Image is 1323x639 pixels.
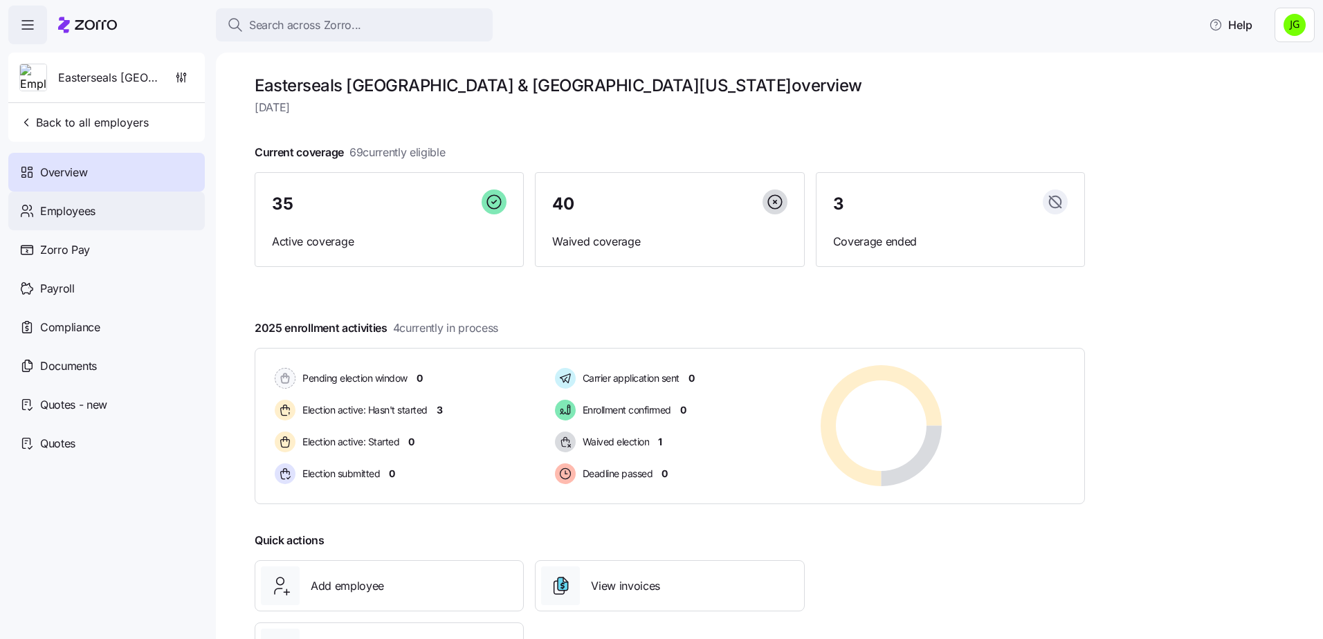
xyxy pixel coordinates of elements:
[20,64,46,92] img: Employer logo
[552,233,787,250] span: Waived coverage
[272,196,293,212] span: 35
[8,192,205,230] a: Employees
[8,269,205,308] a: Payroll
[8,153,205,192] a: Overview
[1198,11,1263,39] button: Help
[688,371,695,385] span: 0
[552,196,574,212] span: 40
[680,403,686,417] span: 0
[349,144,446,161] span: 69 currently eligible
[272,233,507,250] span: Active coverage
[833,233,1068,250] span: Coverage ended
[40,358,97,375] span: Documents
[298,403,428,417] span: Election active: Hasn't started
[19,114,149,131] span: Back to all employers
[58,69,158,86] span: Easterseals [GEOGRAPHIC_DATA] & [GEOGRAPHIC_DATA][US_STATE]
[578,371,679,385] span: Carrier application sent
[311,577,384,595] span: Add employee
[389,467,395,481] span: 0
[40,435,75,452] span: Quotes
[8,230,205,269] a: Zorro Pay
[14,109,154,136] button: Back to all employers
[40,203,95,220] span: Employees
[1284,14,1306,36] img: a4774ed6021b6d0ef619099e609a7ec5
[833,196,844,212] span: 3
[8,346,205,385] a: Documents
[437,403,443,417] span: 3
[591,577,660,595] span: View invoices
[578,435,650,449] span: Waived election
[408,435,414,449] span: 0
[393,319,498,337] span: 4 currently in process
[40,280,75,297] span: Payroll
[8,424,205,463] a: Quotes
[8,385,205,424] a: Quotes - new
[1209,17,1252,33] span: Help
[40,164,87,181] span: Overview
[40,396,107,414] span: Quotes - new
[249,17,361,34] span: Search across Zorro...
[40,241,90,259] span: Zorro Pay
[298,371,408,385] span: Pending election window
[216,8,493,41] button: Search across Zorro...
[255,75,1085,96] h1: Easterseals [GEOGRAPHIC_DATA] & [GEOGRAPHIC_DATA][US_STATE] overview
[578,467,653,481] span: Deadline passed
[255,99,1085,116] span: [DATE]
[255,319,498,337] span: 2025 enrollment activities
[298,467,380,481] span: Election submitted
[255,532,325,549] span: Quick actions
[658,435,662,449] span: 1
[578,403,671,417] span: Enrollment confirmed
[417,371,423,385] span: 0
[298,435,399,449] span: Election active: Started
[40,319,100,336] span: Compliance
[661,467,668,481] span: 0
[255,144,446,161] span: Current coverage
[8,308,205,346] a: Compliance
